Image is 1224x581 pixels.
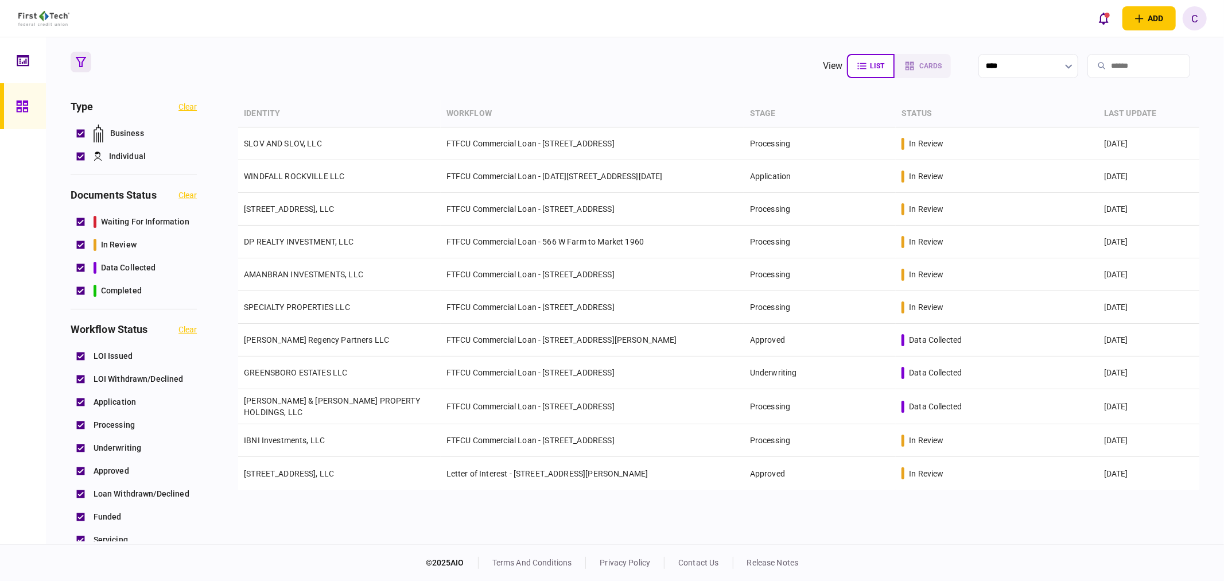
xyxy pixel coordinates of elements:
span: completed [101,285,142,297]
th: status [896,100,1098,127]
div: in review [909,203,943,215]
div: data collected [909,334,962,346]
div: in review [909,435,943,446]
button: cards [895,54,951,78]
div: in review [909,138,943,149]
td: [DATE] [1098,324,1199,357]
div: in review [909,269,943,280]
span: waiting for information [101,216,189,228]
td: Processing [744,424,896,457]
a: SLOV AND SLOV, LLC [244,139,322,148]
a: DP REALTY INVESTMENT, LLC [244,237,353,246]
td: Application [744,160,896,193]
h3: workflow status [71,324,148,335]
a: IBNI Investments, LLC [244,436,325,445]
td: FTFCU Commercial Loan - 566 W Farm to Market 1960 [441,226,744,258]
span: Application [94,396,136,408]
div: in review [909,236,943,247]
button: clear [178,102,197,111]
span: Approved [94,465,129,477]
td: FTFCU Commercial Loan - [STREET_ADDRESS] [441,258,744,291]
h3: Type [71,102,94,112]
div: view [823,59,843,73]
span: Funded [94,511,122,523]
div: © 2025 AIO [426,557,479,569]
button: clear [178,191,197,200]
span: LOI Issued [94,350,133,362]
div: data collected [909,367,962,378]
a: [STREET_ADDRESS], LLC [244,204,334,214]
td: [DATE] [1098,127,1199,160]
button: list [847,54,895,78]
div: in review [909,468,943,479]
a: release notes [747,558,799,567]
span: Servicing [94,534,128,546]
td: Approved [744,457,896,490]
td: [DATE] [1098,258,1199,291]
button: open adding identity options [1122,6,1176,30]
a: GREENSBORO ESTATES LLC [244,368,347,377]
td: [DATE] [1098,424,1199,457]
td: [DATE] [1098,357,1199,389]
div: data collected [909,401,962,412]
td: FTFCU Commercial Loan - [STREET_ADDRESS] [441,357,744,389]
td: [DATE] [1098,389,1199,424]
a: [PERSON_NAME] & [PERSON_NAME] PROPERTY HOLDINGS, LLC [244,396,420,417]
a: [PERSON_NAME] Regency Partners LLC [244,335,389,344]
td: [DATE] [1098,193,1199,226]
td: Processing [744,127,896,160]
th: workflow [441,100,744,127]
span: LOI Withdrawn/Declined [94,373,184,385]
td: FTFCU Commercial Loan - [STREET_ADDRESS] [441,291,744,324]
td: Processing [744,193,896,226]
a: privacy policy [600,558,650,567]
td: [DATE] [1098,457,1199,490]
h3: documents status [71,190,157,200]
td: FTFCU Commercial Loan - [STREET_ADDRESS] [441,193,744,226]
span: data collected [101,262,156,274]
td: [DATE] [1098,291,1199,324]
td: Approved [744,324,896,357]
td: FTFCU Commercial Loan - [STREET_ADDRESS] [441,127,744,160]
div: in review [909,171,943,182]
img: client company logo [18,11,69,26]
td: FTFCU Commercial Loan - [STREET_ADDRESS] [441,389,744,424]
th: stage [744,100,896,127]
td: FTFCU Commercial Loan - [STREET_ADDRESS][PERSON_NAME] [441,324,744,357]
td: FTFCU Commercial Loan - [STREET_ADDRESS] [441,424,744,457]
td: Processing [744,389,896,424]
span: Loan Withdrawn/Declined [94,488,189,500]
button: open notifications list [1091,6,1116,30]
a: contact us [678,558,718,567]
td: Processing [744,291,896,324]
button: clear [178,325,197,334]
span: Individual [109,150,146,162]
a: SPECIALTY PROPERTIES LLC [244,303,350,312]
td: Processing [744,258,896,291]
div: in review [909,301,943,313]
td: Underwriting [744,357,896,389]
td: FTFCU Commercial Loan - [DATE][STREET_ADDRESS][DATE] [441,160,744,193]
td: Letter of Interest - [STREET_ADDRESS][PERSON_NAME] [441,457,744,490]
a: terms and conditions [492,558,572,567]
span: list [870,62,884,70]
a: [STREET_ADDRESS], LLC [244,469,334,478]
span: in review [101,239,137,251]
td: [DATE] [1098,226,1199,258]
span: Processing [94,419,135,431]
a: WINDFALL ROCKVILLE LLC [244,172,344,181]
span: cards [919,62,942,70]
td: Processing [744,226,896,258]
span: Underwriting [94,442,142,454]
td: [DATE] [1098,160,1199,193]
a: AMANBRAN INVESTMENTS, LLC [244,270,363,279]
th: last update [1098,100,1199,127]
th: identity [238,100,441,127]
button: C [1183,6,1207,30]
span: Business [110,127,144,140]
